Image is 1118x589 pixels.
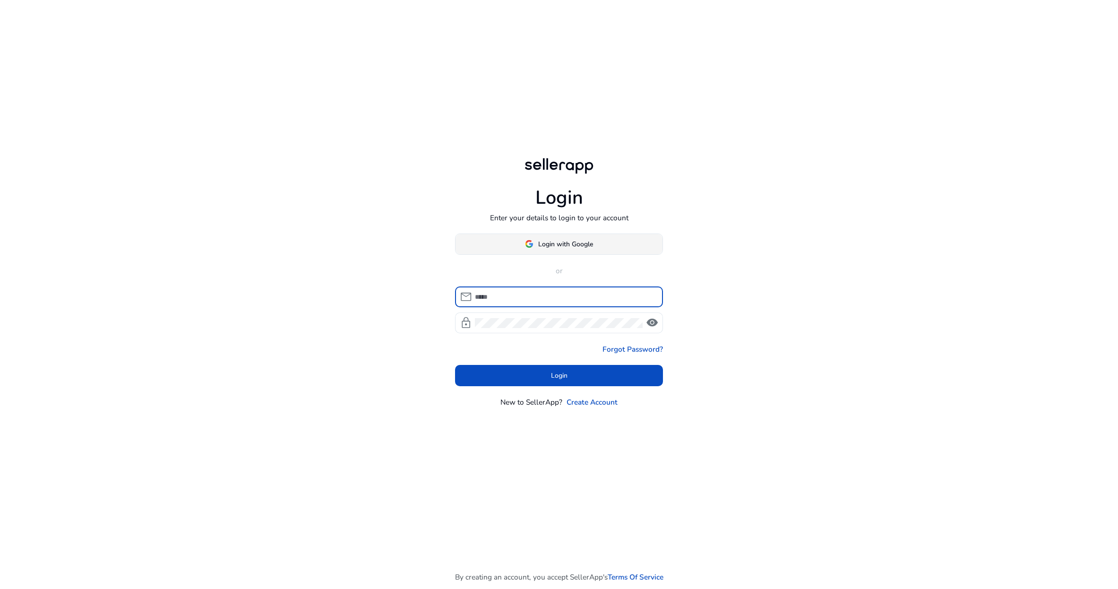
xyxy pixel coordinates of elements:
[608,572,663,582] a: Terms Of Service
[455,265,663,276] p: or
[460,317,472,329] span: lock
[460,291,472,303] span: mail
[490,212,628,223] p: Enter your details to login to your account
[500,397,562,407] p: New to SellerApp?
[538,239,593,249] span: Login with Google
[602,344,663,355] a: Forgot Password?
[455,365,663,386] button: Login
[551,371,568,381] span: Login
[525,240,533,248] img: google-logo.svg
[567,397,618,407] a: Create Account
[535,187,583,209] h1: Login
[455,234,663,255] button: Login with Google
[646,317,658,329] span: visibility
